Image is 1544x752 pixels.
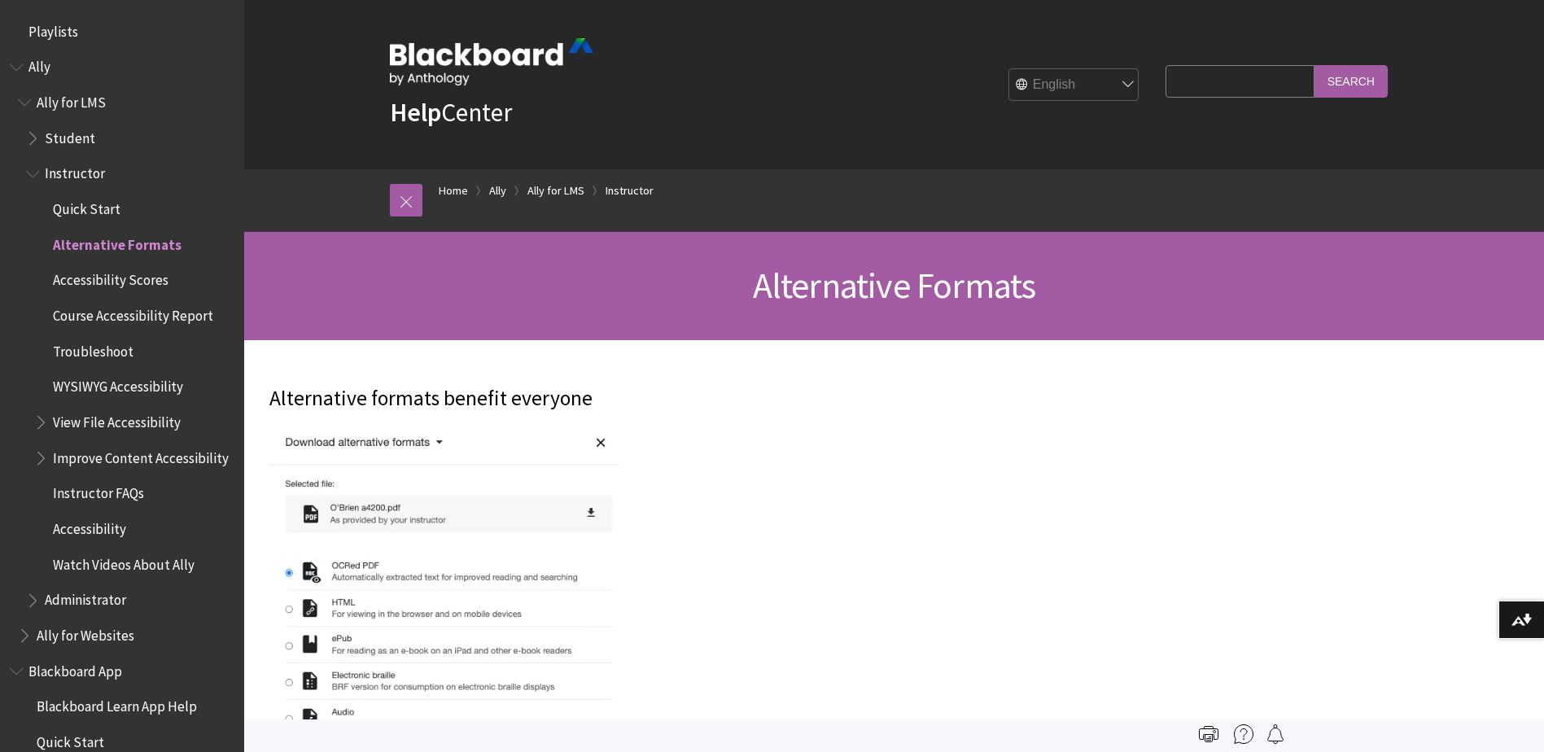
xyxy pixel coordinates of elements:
[1234,724,1253,744] img: More help
[53,338,133,360] span: Troubleshoot
[53,302,213,324] span: Course Accessibility Report
[10,54,234,649] nav: Book outline for Anthology Ally Help
[10,18,234,46] nav: Book outline for Playlists
[439,181,468,201] a: Home
[390,38,593,85] img: Blackboard by Anthology
[37,693,197,715] span: Blackboard Learn App Help
[28,18,78,40] span: Playlists
[606,181,654,201] a: Instructor
[1266,724,1285,744] img: Follow this page
[45,160,105,182] span: Instructor
[37,622,134,644] span: Ally for Websites
[390,96,441,129] strong: Help
[1009,69,1139,102] select: Site Language Selector
[53,444,229,466] span: Improve Content Accessibility
[527,181,584,201] a: Ally for LMS
[37,728,104,750] span: Quick Start
[45,587,126,609] span: Administrator
[489,181,506,201] a: Ally
[390,96,512,129] a: HelpCenter
[53,409,181,431] span: View File Accessibility
[1314,65,1388,97] input: Search
[37,89,106,111] span: Ally for LMS
[28,658,122,680] span: Blackboard App
[753,263,1036,308] span: Alternative Formats
[53,195,120,217] span: Quick Start
[53,267,168,289] span: Accessibility Scores
[28,54,50,76] span: Ally
[1199,724,1218,744] img: Print
[53,231,182,253] span: Alternative Formats
[53,374,183,396] span: WYSIWYG Accessibility
[53,480,144,502] span: Instructor FAQs
[53,551,195,573] span: Watch Videos About Ally
[45,125,95,146] span: Student
[53,515,126,537] span: Accessibility
[269,384,1279,413] p: Alternative formats benefit everyone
